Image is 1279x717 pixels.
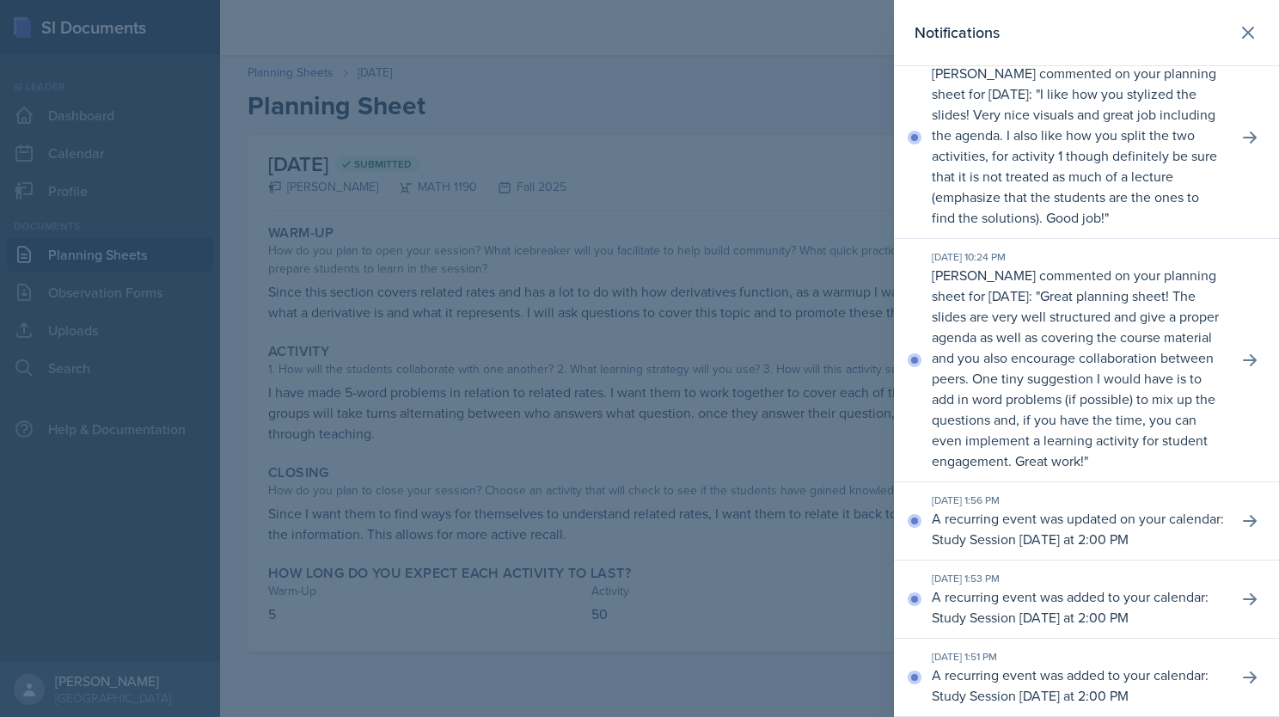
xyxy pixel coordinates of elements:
[932,493,1224,508] div: [DATE] 1:56 PM
[932,508,1224,549] p: A recurring event was updated on your calendar: Study Session [DATE] at 2:00 PM
[915,21,1000,45] h2: Notifications
[932,665,1224,706] p: A recurring event was added to your calendar: Study Session [DATE] at 2:00 PM
[932,84,1217,227] p: I like how you stylized the slides! Very nice visuals and great job including the agenda. I also ...
[932,286,1219,470] p: Great planning sheet! The slides are very well structured and give a proper agenda as well as cov...
[932,649,1224,665] div: [DATE] 1:51 PM
[932,249,1224,265] div: [DATE] 10:24 PM
[932,63,1224,228] p: [PERSON_NAME] commented on your planning sheet for [DATE]: " "
[932,571,1224,586] div: [DATE] 1:53 PM
[932,265,1224,471] p: [PERSON_NAME] commented on your planning sheet for [DATE]: " "
[932,586,1224,628] p: A recurring event was added to your calendar: Study Session [DATE] at 2:00 PM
